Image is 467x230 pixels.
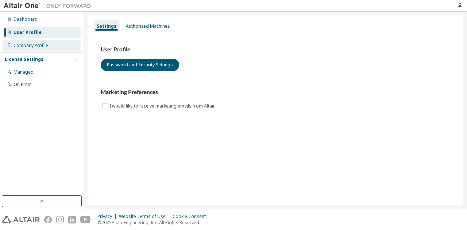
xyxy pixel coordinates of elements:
img: altair_logo.svg [2,216,40,223]
img: instagram.svg [56,216,64,223]
img: Altair One [4,2,95,9]
div: Website Terms of Use [119,214,173,219]
h3: User Profile [101,46,450,53]
h3: Marketing Preferences [101,89,450,96]
div: User Profile [13,30,42,35]
img: linkedin.svg [68,216,76,223]
div: Company Profile [13,43,48,48]
div: Cookie Consent [173,214,210,219]
label: I would like to receive marketing emails from Altair [109,102,216,110]
div: Privacy [97,214,119,219]
div: On Prem [13,82,32,87]
div: Authorized Machines [126,23,170,29]
div: Settings [97,23,116,29]
div: Dashboard [13,16,38,22]
div: Managed [13,69,34,75]
button: Password and Security Settings [101,59,179,71]
div: License Settings [5,56,43,62]
img: youtube.svg [80,216,91,223]
p: © 2025 Altair Engineering, Inc. All Rights Reserved. [97,219,210,226]
img: facebook.svg [44,216,52,223]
